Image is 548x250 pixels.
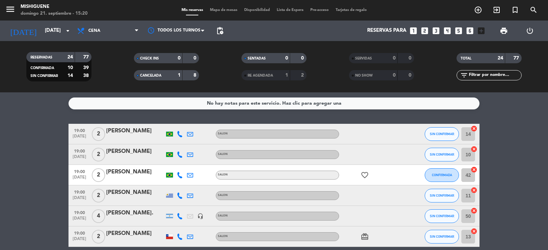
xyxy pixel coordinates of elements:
button: CONFIRMADA [425,168,459,182]
i: menu [5,4,15,14]
strong: 0 [194,56,198,61]
i: cancel [471,125,477,132]
span: SALON [218,214,228,217]
strong: 2 [301,73,305,78]
i: looks_two [420,26,429,35]
span: [DATE] [71,134,88,142]
span: Mis reservas [178,8,207,12]
span: 19:00 [71,208,88,216]
span: 2 [92,230,105,244]
i: arrow_drop_down [64,27,72,35]
button: SIN CONFIRMAR [425,189,459,202]
i: turned_in_not [511,6,519,14]
div: [PERSON_NAME] [106,168,164,176]
span: NO SHOW [355,74,373,77]
span: 4 [92,209,105,223]
i: power_settings_new [526,27,534,35]
span: Lista de Espera [273,8,307,12]
strong: 38 [83,73,90,78]
span: 19:00 [71,188,88,196]
strong: 24 [498,56,503,61]
i: filter_list [460,71,468,79]
span: [DATE] [71,175,88,183]
button: SIN CONFIRMAR [425,148,459,161]
span: SALON [218,235,228,238]
strong: 0 [178,56,180,61]
span: [DATE] [71,237,88,245]
span: [DATE] [71,155,88,162]
span: RE AGENDADA [248,74,273,77]
span: pending_actions [216,27,224,35]
i: cancel [471,166,477,173]
div: domingo 21. septiembre - 15:20 [21,10,88,17]
strong: 14 [67,73,73,78]
strong: 39 [83,65,90,70]
i: looks_4 [443,26,452,35]
span: 2 [92,127,105,141]
span: SALON [218,132,228,135]
div: LOG OUT [517,21,543,41]
i: exit_to_app [493,6,501,14]
span: 2 [92,168,105,182]
strong: 1 [178,73,180,78]
strong: 0 [409,56,413,61]
strong: 10 [67,65,73,70]
span: SIN CONFIRMAR [30,74,58,78]
strong: 0 [393,56,396,61]
span: SIN CONFIRMAR [430,153,454,156]
span: [DATE] [71,216,88,224]
span: SIN CONFIRMAR [430,194,454,197]
strong: 8 [194,73,198,78]
i: favorite_border [361,171,369,179]
button: SIN CONFIRMAR [425,209,459,223]
span: 2 [92,189,105,202]
strong: 24 [67,55,73,60]
button: SIN CONFIRMAR [425,127,459,141]
div: [PERSON_NAME]. [106,209,164,218]
i: looks_3 [432,26,440,35]
i: card_giftcard [361,233,369,241]
i: [DATE] [5,23,41,38]
span: SIN CONFIRMAR [430,132,454,136]
span: Disponibilidad [241,8,273,12]
i: cancel [471,187,477,194]
i: cancel [471,146,477,153]
strong: 0 [409,73,413,78]
div: [PERSON_NAME] [106,127,164,135]
i: looks_one [409,26,418,35]
span: Pre-acceso [307,8,332,12]
i: looks_6 [465,26,474,35]
div: No hay notas para este servicio. Haz clic para agregar una [207,100,341,107]
span: CONFIRMADA [30,66,54,70]
div: [PERSON_NAME] [106,188,164,197]
strong: 1 [285,73,288,78]
i: add_circle_outline [474,6,482,14]
i: search [530,6,538,14]
span: SALON [218,173,228,176]
i: add_box [477,26,486,35]
strong: 0 [285,56,288,61]
div: [PERSON_NAME] [106,229,164,238]
i: looks_5 [454,26,463,35]
span: CHECK INS [140,57,159,60]
span: SALON [218,153,228,156]
span: RESERVADAS [30,56,52,59]
span: 19:00 [71,126,88,134]
span: SERVIDAS [355,57,372,60]
div: Mishiguene [21,3,88,10]
span: Tarjetas de regalo [332,8,370,12]
input: Filtrar por nombre... [468,71,521,79]
i: cancel [471,207,477,214]
span: 19:00 [71,167,88,175]
strong: 77 [513,56,520,61]
span: Reservas para [367,28,407,34]
i: cancel [471,228,477,235]
span: CONFIRMADA [432,173,452,177]
strong: 0 [393,73,396,78]
strong: 0 [301,56,305,61]
span: 19:00 [71,147,88,155]
strong: 77 [83,55,90,60]
span: Cena [88,28,100,33]
span: [DATE] [71,196,88,203]
span: SIN CONFIRMAR [430,214,454,218]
